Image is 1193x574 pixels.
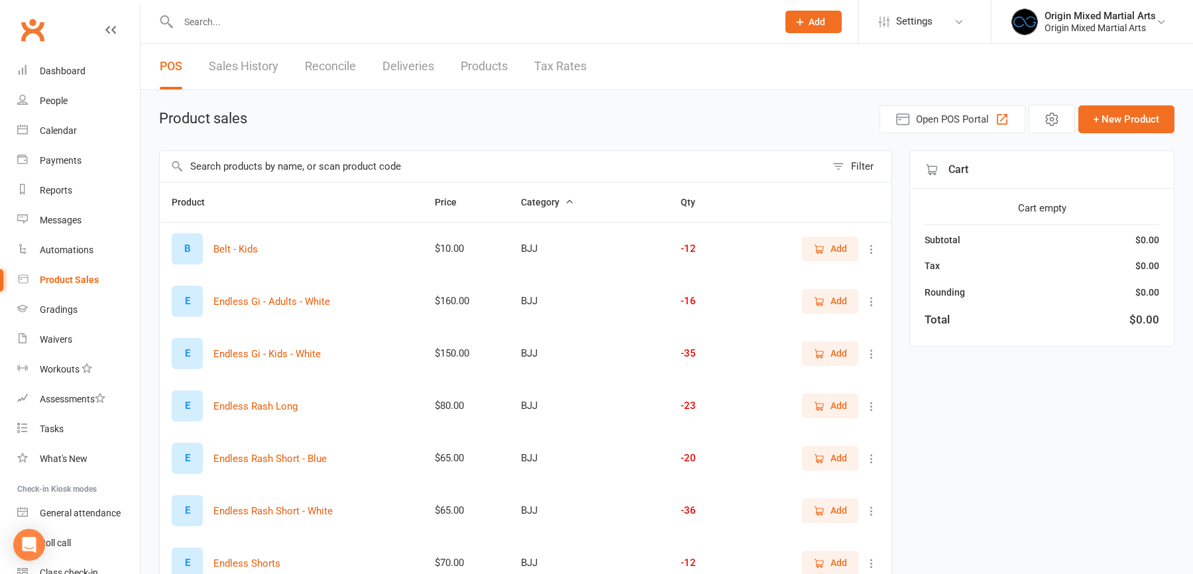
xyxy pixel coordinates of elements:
div: BJJ [521,348,657,359]
div: $0.00 [1129,311,1159,329]
span: Add [830,294,847,308]
button: Add [785,11,842,33]
span: Category [521,197,574,207]
a: Assessments [17,384,140,414]
div: -12 [681,557,732,569]
div: BJJ [521,243,657,255]
div: Origin Mixed Martial Arts [1045,22,1156,34]
div: Waivers [40,334,72,345]
div: E [172,390,203,422]
h1: Product sales [159,111,247,127]
div: E [172,495,203,526]
button: Endless Rash Short - White [213,503,333,519]
div: Origin Mixed Martial Arts [1045,10,1156,22]
div: -35 [681,348,732,359]
div: $160.00 [435,296,497,307]
span: Add [830,555,847,570]
div: $0.00 [1135,258,1159,273]
span: Add [830,503,847,518]
div: -20 [681,453,732,464]
div: -36 [681,505,732,516]
div: E [172,286,203,317]
button: Add [802,394,858,418]
a: Sales History [209,44,278,89]
div: Open Intercom Messenger [13,529,45,561]
div: BJJ [521,505,657,516]
a: Automations [17,235,140,265]
div: Cart [910,151,1174,189]
div: Subtotal [925,233,960,247]
div: Cart empty [925,200,1159,216]
a: Gradings [17,295,140,325]
a: Tax Rates [534,44,587,89]
div: Assessments [40,394,105,404]
a: Clubworx [16,13,49,46]
button: Add [802,446,858,470]
div: BJJ [521,296,657,307]
div: $0.00 [1135,233,1159,247]
input: Search products by name, or scan product code [160,151,826,182]
div: $10.00 [435,243,497,255]
a: Payments [17,146,140,176]
div: General attendance [40,508,121,518]
div: $65.00 [435,505,497,516]
button: Add [802,289,858,313]
a: Products [461,44,508,89]
span: Add [830,241,847,256]
div: Filter [851,158,874,174]
div: $150.00 [435,348,497,359]
a: Workouts [17,355,140,384]
button: Add [802,341,858,365]
div: E [172,443,203,474]
a: Dashboard [17,56,140,86]
button: Qty [681,194,710,210]
a: Calendar [17,116,140,146]
a: Product Sales [17,265,140,295]
button: Endless Shorts [213,555,280,571]
span: Add [830,346,847,361]
button: Price [435,194,471,210]
div: Gradings [40,304,78,315]
a: Tasks [17,414,140,444]
div: Workouts [40,364,80,374]
img: thumb_image1665119159.png [1011,9,1038,35]
div: $80.00 [435,400,497,412]
a: Reports [17,176,140,205]
a: Reconcile [305,44,356,89]
div: -12 [681,243,732,255]
div: BJJ [521,453,657,464]
div: $70.00 [435,557,497,569]
div: Dashboard [40,66,85,76]
div: Reports [40,185,72,196]
div: E [172,338,203,369]
button: Add [802,237,858,260]
a: What's New [17,444,140,474]
div: BJJ [521,400,657,412]
button: Open POS Portal [880,105,1025,133]
button: Product [172,194,219,210]
div: Product Sales [40,274,99,285]
div: Roll call [40,538,71,548]
span: Add [830,451,847,465]
span: Add [830,398,847,413]
span: Open POS Portal [916,111,989,127]
div: BJJ [521,557,657,569]
div: B [172,233,203,264]
a: People [17,86,140,116]
div: Tasks [40,424,64,434]
a: Deliveries [382,44,434,89]
div: People [40,95,68,106]
button: Filter [826,151,891,182]
a: Roll call [17,528,140,558]
div: Payments [40,155,82,166]
button: Endless Gi - Kids - White [213,346,321,362]
div: Messages [40,215,82,225]
div: Calendar [40,125,77,136]
div: Rounding [925,285,965,300]
div: Tax [925,258,940,273]
span: Add [809,17,825,27]
div: -16 [681,296,732,307]
span: Settings [896,7,933,36]
button: Endless Rash Long [213,398,298,414]
span: Qty [681,197,710,207]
